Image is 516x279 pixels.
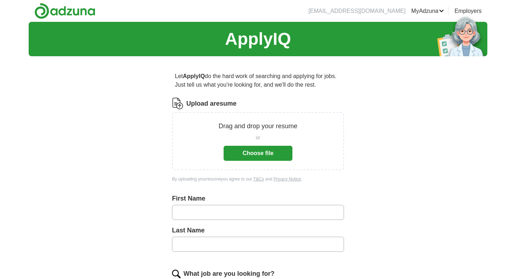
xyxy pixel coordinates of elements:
[225,26,291,52] h1: ApplyIQ
[183,269,274,279] label: What job are you looking for?
[219,121,297,131] p: Drag and drop your resume
[309,7,406,15] li: [EMAIL_ADDRESS][DOMAIN_NAME]
[172,226,344,235] label: Last Name
[172,194,344,203] label: First Name
[172,98,183,109] img: CV Icon
[273,177,301,182] a: Privacy Notice
[411,7,444,15] a: MyAdzuna
[253,177,264,182] a: T&Cs
[256,134,260,141] span: or
[172,176,344,182] div: By uploading your resume you agree to our and .
[224,146,292,161] button: Choose file
[172,270,181,278] img: search.png
[183,73,205,79] strong: ApplyIQ
[34,3,95,19] img: Adzuna logo
[172,69,344,92] p: Let do the hard work of searching and applying for jobs. Just tell us what you're looking for, an...
[454,7,482,15] a: Employers
[186,99,236,109] label: Upload a resume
